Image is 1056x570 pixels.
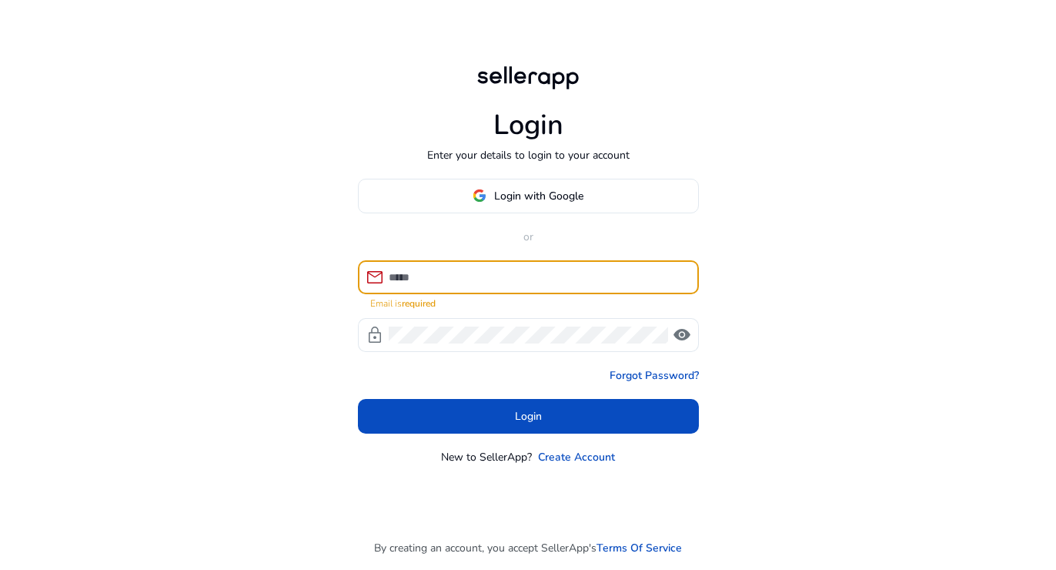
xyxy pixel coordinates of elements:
span: visibility [673,326,691,344]
button: Login with Google [358,179,699,213]
a: Forgot Password? [610,367,699,384]
span: Login with Google [494,188,583,204]
span: lock [366,326,384,344]
a: Terms Of Service [597,540,682,556]
strong: required [402,297,436,310]
p: Enter your details to login to your account [427,147,630,163]
p: or [358,229,699,245]
mat-error: Email is [370,294,687,310]
a: Create Account [538,449,615,465]
h1: Login [493,109,563,142]
span: mail [366,268,384,287]
p: New to SellerApp? [441,449,532,465]
button: Login [358,399,699,434]
img: google-logo.svg [473,189,486,203]
span: Login [515,408,542,424]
